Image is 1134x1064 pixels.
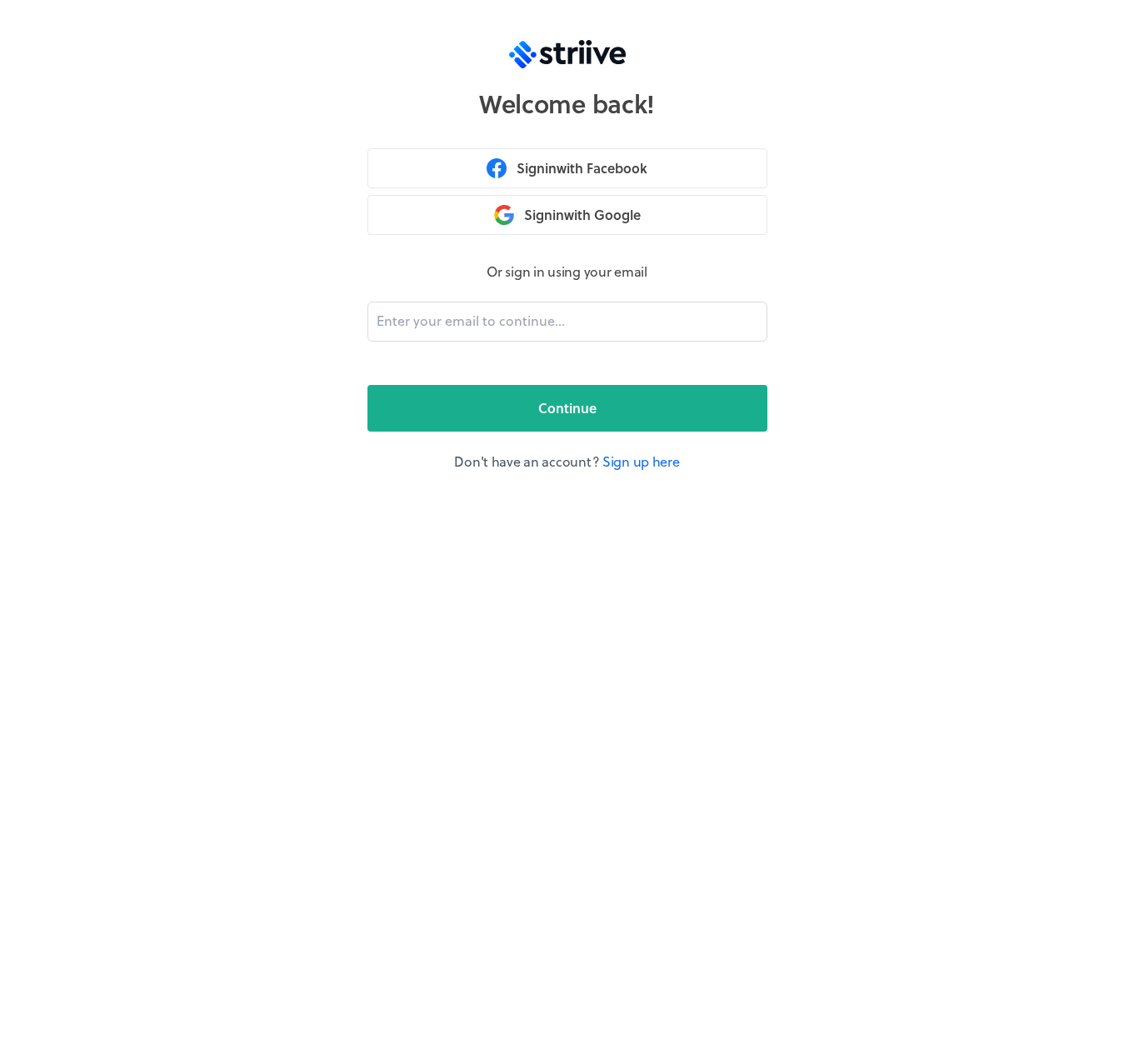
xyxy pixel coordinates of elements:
[538,398,597,418] span: Continue
[479,88,655,118] h1: Welcome back!
[367,148,767,188] button: Signinwith Facebook
[367,262,767,282] p: Or sign in using your email
[367,302,767,342] input: Enter your email to continue...
[367,385,767,432] button: Continue
[1086,1016,1126,1056] iframe: gist-messenger-bubble-iframe
[602,452,680,471] a: Sign up here
[367,452,767,472] p: Don't have an account?
[367,195,767,235] button: Signinwith Google
[509,40,626,68] img: logo-trans.svg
